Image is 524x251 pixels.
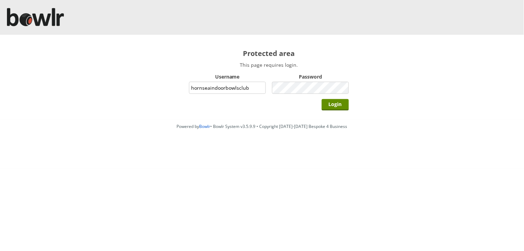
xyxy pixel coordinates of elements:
input: Login [322,99,349,111]
label: Password [272,73,349,80]
a: Bowlr [199,123,211,129]
p: This page requires login. [189,62,349,68]
h2: Protected area [189,49,349,58]
label: Username [189,73,266,80]
span: Powered by • Bowlr System v3.5.9.9 • Copyright [DATE]-[DATE] Bespoke 4 Business [177,123,347,129]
